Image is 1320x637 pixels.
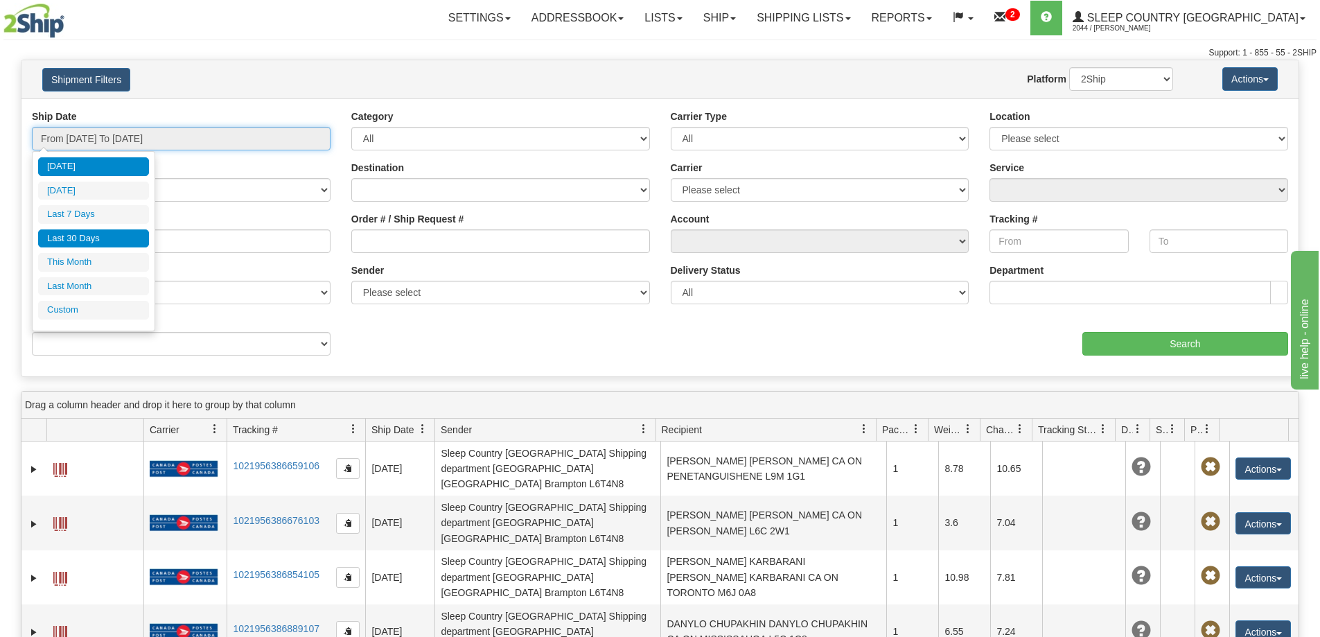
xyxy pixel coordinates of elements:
[233,515,319,526] a: 1021956386676103
[342,417,365,441] a: Tracking # filter column settings
[1195,417,1219,441] a: Pickup Status filter column settings
[956,417,980,441] a: Weight filter column settings
[1073,21,1177,35] span: 2044 / [PERSON_NAME]
[27,517,41,531] a: Expand
[1132,566,1151,586] span: Unknown
[1126,417,1150,441] a: Delivery Status filter column settings
[38,182,149,200] li: [DATE]
[989,229,1128,253] input: From
[27,571,41,585] a: Expand
[53,566,67,588] a: Label
[693,1,746,35] a: Ship
[989,161,1024,175] label: Service
[38,253,149,272] li: This Month
[411,417,434,441] a: Ship Date filter column settings
[934,423,963,437] span: Weight
[351,110,394,123] label: Category
[371,423,414,437] span: Ship Date
[671,212,710,226] label: Account
[1156,423,1168,437] span: Shipment Issues
[3,3,64,38] img: logo2044.jpg
[233,423,278,437] span: Tracking #
[1121,423,1133,437] span: Delivery Status
[938,496,990,550] td: 3.6
[1201,566,1220,586] span: Pickup Not Assigned
[989,263,1044,277] label: Department
[1235,457,1291,480] button: Actions
[150,460,218,478] img: 20 - Canada Post
[21,392,1299,419] div: grid grouping header
[3,47,1317,59] div: Support: 1 - 855 - 55 - 2SHIP
[746,1,861,35] a: Shipping lists
[38,277,149,296] li: Last Month
[1235,566,1291,588] button: Actions
[852,417,876,441] a: Recipient filter column settings
[203,417,227,441] a: Carrier filter column settings
[1062,1,1316,35] a: Sleep Country [GEOGRAPHIC_DATA] 2044 / [PERSON_NAME]
[671,110,727,123] label: Carrier Type
[233,569,319,580] a: 1021956386854105
[1132,512,1151,532] span: Unknown
[1161,417,1184,441] a: Shipment Issues filter column settings
[441,423,472,437] span: Sender
[438,1,521,35] a: Settings
[233,460,319,471] a: 1021956386659106
[938,442,990,496] td: 8.78
[38,157,149,176] li: [DATE]
[27,462,41,476] a: Expand
[660,442,886,496] td: [PERSON_NAME] [PERSON_NAME] CA ON PENETANGUISHENE L9M 1G1
[886,550,938,604] td: 1
[150,568,218,586] img: 20 - Canada Post
[53,511,67,533] a: Label
[32,110,77,123] label: Ship Date
[990,442,1042,496] td: 10.65
[38,205,149,224] li: Last 7 Days
[150,514,218,532] img: 20 - Canada Post
[150,423,179,437] span: Carrier
[53,457,67,479] a: Label
[1091,417,1115,441] a: Tracking Status filter column settings
[233,623,319,634] a: 1021956386889107
[1038,423,1098,437] span: Tracking Status
[662,423,702,437] span: Recipient
[986,423,1015,437] span: Charge
[336,567,360,588] button: Copy to clipboard
[351,263,384,277] label: Sender
[351,212,464,226] label: Order # / Ship Request #
[990,550,1042,604] td: 7.81
[1222,67,1278,91] button: Actions
[989,110,1030,123] label: Location
[1235,512,1291,534] button: Actions
[882,423,911,437] span: Packages
[336,458,360,479] button: Copy to clipboard
[38,229,149,248] li: Last 30 Days
[1150,229,1288,253] input: To
[434,496,660,550] td: Sleep Country [GEOGRAPHIC_DATA] Shipping department [GEOGRAPHIC_DATA] [GEOGRAPHIC_DATA] Brampton ...
[1190,423,1202,437] span: Pickup Status
[904,417,928,441] a: Packages filter column settings
[1027,72,1066,86] label: Platform
[990,496,1042,550] td: 7.04
[1008,417,1032,441] a: Charge filter column settings
[634,1,692,35] a: Lists
[351,161,404,175] label: Destination
[434,442,660,496] td: Sleep Country [GEOGRAPHIC_DATA] Shipping department [GEOGRAPHIC_DATA] [GEOGRAPHIC_DATA] Brampton ...
[660,550,886,604] td: [PERSON_NAME] KARBARANI [PERSON_NAME] KARBARANI CA ON TORONTO M6J 0A8
[365,496,434,550] td: [DATE]
[10,8,128,25] div: live help - online
[1132,457,1151,477] span: Unknown
[984,1,1030,35] a: 2
[886,442,938,496] td: 1
[42,68,130,91] button: Shipment Filters
[671,263,741,277] label: Delivery Status
[365,550,434,604] td: [DATE]
[632,417,655,441] a: Sender filter column settings
[1082,332,1288,356] input: Search
[1288,247,1319,389] iframe: chat widget
[938,550,990,604] td: 10.98
[989,212,1037,226] label: Tracking #
[886,496,938,550] td: 1
[38,301,149,320] li: Custom
[861,1,942,35] a: Reports
[1201,512,1220,532] span: Pickup Not Assigned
